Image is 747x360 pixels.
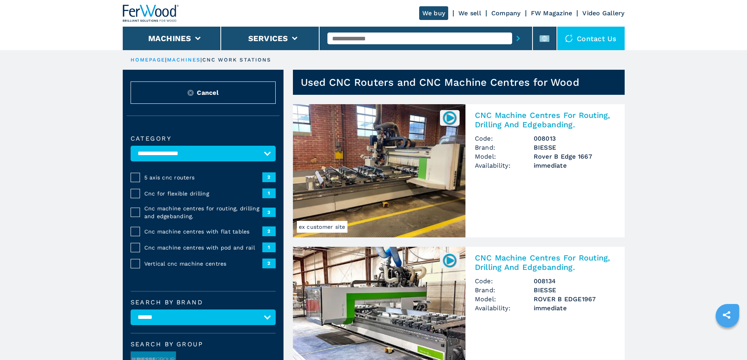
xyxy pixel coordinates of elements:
[148,34,191,43] button: Machines
[475,304,534,313] span: Availability:
[534,286,615,295] h3: BIESSE
[531,9,573,17] a: FW Magazine
[491,9,521,17] a: Company
[475,286,534,295] span: Brand:
[165,57,167,63] span: |
[475,143,534,152] span: Brand:
[144,190,262,197] span: Cnc for flexible drilling
[582,9,624,17] a: Video Gallery
[475,295,534,304] span: Model:
[262,226,276,236] span: 2
[475,152,534,161] span: Model:
[557,27,625,50] div: Contact us
[475,277,534,286] span: Code:
[262,208,276,217] span: 3
[262,259,276,268] span: 2
[144,204,262,220] span: Cnc machine centres for routing, drilling and edgebanding.
[534,304,615,313] span: immediate
[534,161,615,170] span: immediate
[475,110,615,129] h2: CNC Machine Centres For Routing, Drilling And Edgebanding.
[200,57,202,63] span: |
[534,152,615,161] h3: Rover B Edge 1667
[534,143,615,152] h3: BIESSE
[419,6,449,20] a: We buy
[202,56,271,63] p: cnc work stations
[293,104,625,237] a: CNC Machine Centres For Routing, Drilling And Edgebanding. BIESSE Rover B Edge 1667ex customer si...
[475,253,615,272] h2: CNC Machine Centres For Routing, Drilling And Edgebanding.
[131,81,276,104] button: ResetCancel
[144,244,262,251] span: Cnc machine centres with pod and rail
[131,299,276,306] label: Search by brand
[187,90,194,96] img: Reset
[512,29,524,47] button: submit-button
[565,34,573,42] img: Contact us
[144,260,262,268] span: Vertical cnc machine centres
[442,253,457,268] img: 008134
[475,134,534,143] span: Code:
[534,277,615,286] h3: 008134
[534,295,615,304] h3: ROVER B EDGE1967
[717,305,736,325] a: sharethis
[262,242,276,252] span: 1
[458,9,481,17] a: We sell
[131,136,276,142] label: Category
[262,188,276,198] span: 1
[131,341,276,347] span: Search by group
[534,134,615,143] h3: 008013
[248,34,288,43] button: Services
[442,110,457,125] img: 008013
[293,104,465,237] img: CNC Machine Centres For Routing, Drilling And Edgebanding. BIESSE Rover B Edge 1667
[301,76,579,89] h1: Used CNC Routers and CNC Machine Centres for Wood
[262,172,276,182] span: 2
[131,57,165,63] a: HOMEPAGE
[167,57,201,63] a: machines
[123,5,179,22] img: Ferwood
[144,174,262,181] span: 5 axis cnc routers
[197,88,218,97] span: Cancel
[144,228,262,235] span: Cnc machine centres with flat tables
[297,221,347,233] span: ex customer site
[475,161,534,170] span: Availability:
